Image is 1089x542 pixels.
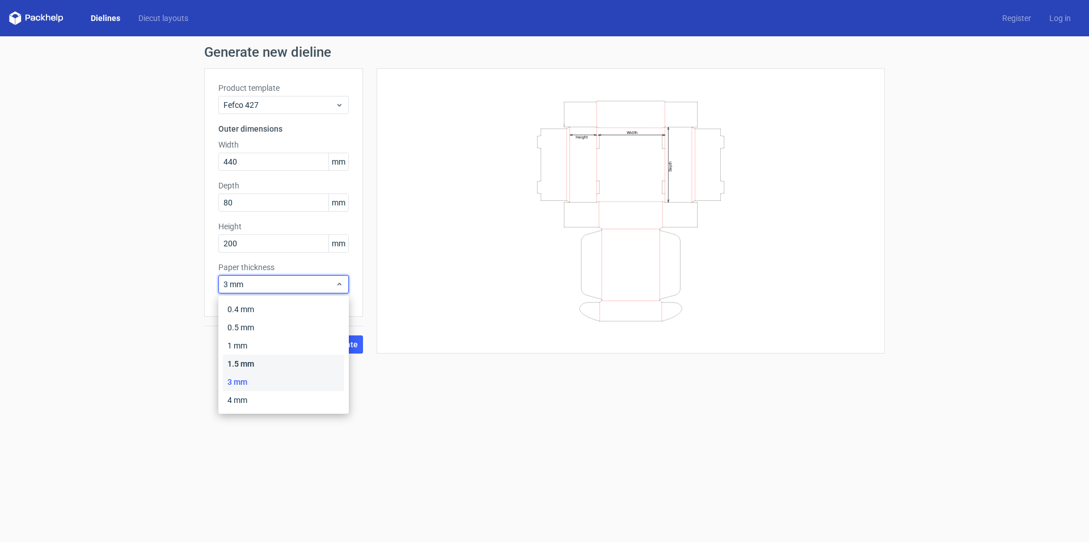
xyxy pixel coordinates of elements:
[328,153,348,170] span: mm
[223,318,344,337] div: 0.5 mm
[993,12,1040,24] a: Register
[223,337,344,355] div: 1 mm
[218,180,349,191] label: Depth
[328,194,348,211] span: mm
[627,129,638,135] text: Width
[223,355,344,373] div: 1.5 mm
[223,279,335,290] span: 3 mm
[223,99,335,111] span: Fefco 427
[218,139,349,150] label: Width
[223,391,344,409] div: 4 mm
[218,262,349,273] label: Paper thickness
[1040,12,1080,24] a: Log in
[668,161,673,171] text: Depth
[218,123,349,135] h3: Outer dimensions
[129,12,197,24] a: Diecut layouts
[328,235,348,252] span: mm
[82,12,129,24] a: Dielines
[576,135,588,139] text: Height
[223,300,344,318] div: 0.4 mm
[218,82,349,94] label: Product template
[204,45,885,59] h1: Generate new dieline
[223,373,344,391] div: 3 mm
[218,221,349,232] label: Height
